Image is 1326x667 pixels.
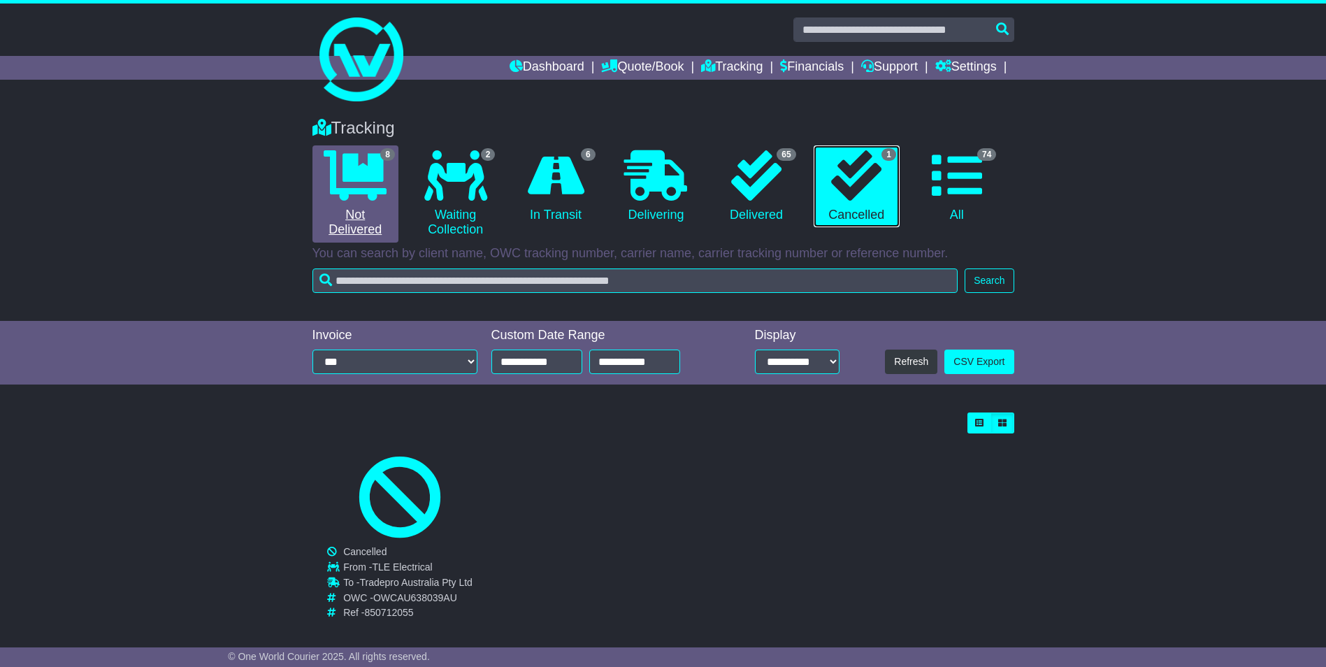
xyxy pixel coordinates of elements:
a: Financials [780,56,844,80]
button: Search [965,268,1014,293]
a: 74 All [914,145,1000,228]
a: Tracking [701,56,763,80]
span: 6 [581,148,596,161]
a: Delivering [613,145,699,228]
span: © One World Courier 2025. All rights reserved. [228,651,430,662]
span: 1 [881,148,896,161]
a: 65 Delivered [713,145,799,228]
span: Tradepro Australia Pty Ltd [360,577,473,588]
span: TLE Electrical [372,561,432,573]
a: 6 In Transit [512,145,598,228]
div: Invoice [312,328,477,343]
div: Tracking [305,118,1021,138]
a: Dashboard [510,56,584,80]
span: Cancelled [343,546,387,557]
td: OWC - [343,592,473,608]
p: You can search by client name, OWC tracking number, carrier name, carrier tracking number or refe... [312,246,1014,261]
a: Settings [935,56,997,80]
span: 8 [380,148,395,161]
span: 74 [977,148,996,161]
span: 65 [777,148,795,161]
div: Custom Date Range [491,328,716,343]
td: To - [343,577,473,592]
a: 1 Cancelled [814,145,900,228]
td: Ref - [343,607,473,619]
span: 850712055 [365,607,414,618]
a: 8 Not Delivered [312,145,398,243]
a: 2 Waiting Collection [412,145,498,243]
button: Refresh [885,350,937,374]
span: OWCAU638039AU [373,592,457,603]
td: From - [343,561,473,577]
span: 2 [481,148,496,161]
div: Display [755,328,839,343]
a: Quote/Book [601,56,684,80]
a: Support [861,56,918,80]
a: CSV Export [944,350,1014,374]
